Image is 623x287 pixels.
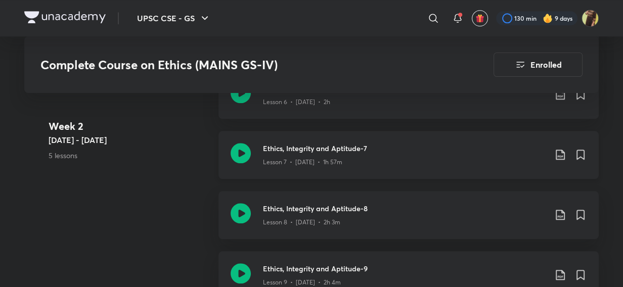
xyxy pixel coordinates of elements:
p: Lesson 6 • [DATE] • 2h [263,98,330,107]
button: UPSC CSE - GS [131,8,217,28]
p: 5 lessons [49,150,210,161]
h3: Complete Course on Ethics (MAINS GS-IV) [40,58,436,72]
a: Company Logo [24,11,106,26]
h5: [DATE] - [DATE] [49,134,210,146]
h3: Ethics, Integrity and Aptitude-8 [263,203,546,214]
img: streak [543,13,553,23]
p: Lesson 7 • [DATE] • 1h 57m [263,158,342,167]
a: Ethics, Integrity and Aptitude-8Lesson 8 • [DATE] • 2h 3m [218,191,599,251]
button: avatar [472,10,488,26]
h3: Ethics, Integrity and Aptitude-9 [263,263,546,274]
button: Enrolled [494,53,583,77]
p: Lesson 8 • [DATE] • 2h 3m [263,218,340,227]
img: avatar [475,14,484,23]
h3: Ethics, Integrity and Aptitude-7 [263,143,546,154]
a: Ethics, Integrity and Aptitude-7Lesson 7 • [DATE] • 1h 57m [218,131,599,191]
img: Uma Kumari Rajput [582,10,599,27]
h4: Week 2 [49,119,210,134]
p: Lesson 9 • [DATE] • 2h 4m [263,278,341,287]
img: Company Logo [24,11,106,23]
a: Ethics, Integrity and Aptitude-6Lesson 6 • [DATE] • 2h [218,71,599,131]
